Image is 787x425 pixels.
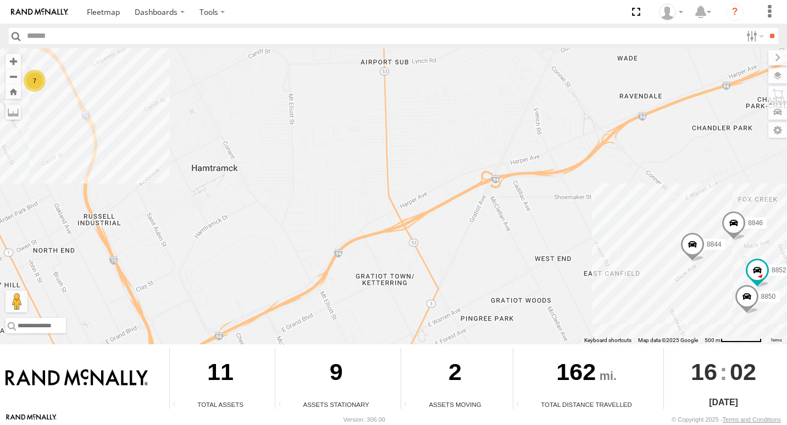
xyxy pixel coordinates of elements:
[768,122,787,138] label: Map Settings
[772,266,786,273] span: 8852
[655,4,687,20] div: Valeo Dash
[170,401,186,409] div: Total number of Enabled Assets
[672,416,781,423] div: © Copyright 2025 -
[664,348,783,395] div: :
[5,84,21,99] button: Zoom Home
[401,348,509,400] div: 2
[638,337,698,343] span: Map data ©2025 Google
[5,369,148,388] img: Rand McNally
[723,416,781,423] a: Terms and Conditions
[401,400,509,409] div: Assets Moving
[401,401,418,409] div: Total number of assets current in transit.
[748,219,763,226] span: 8846
[761,292,776,300] span: 8850
[5,69,21,84] button: Zoom out
[513,400,659,409] div: Total Distance Travelled
[275,400,397,409] div: Assets Stationary
[691,348,717,395] span: 16
[726,3,744,21] i: ?
[6,414,57,425] a: Visit our Website
[5,290,27,312] button: Drag Pegman onto the map to open Street View
[275,348,397,400] div: 9
[742,28,766,44] label: Search Filter Options
[170,348,271,400] div: 11
[343,416,385,423] div: Version: 306.00
[701,337,765,344] button: Map Scale: 500 m per 71 pixels
[705,337,721,343] span: 500 m
[513,401,530,409] div: Total distance travelled by all assets within specified date range and applied filters
[707,241,722,248] span: 8844
[5,54,21,69] button: Zoom in
[170,400,271,409] div: Total Assets
[24,70,46,92] div: 7
[664,396,783,409] div: [DATE]
[771,338,782,342] a: Terms (opens in new tab)
[730,348,756,395] span: 02
[5,104,21,120] label: Measure
[275,401,292,409] div: Total number of assets current stationary.
[11,8,68,16] img: rand-logo.svg
[513,348,659,400] div: 162
[584,337,631,344] button: Keyboard shortcuts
